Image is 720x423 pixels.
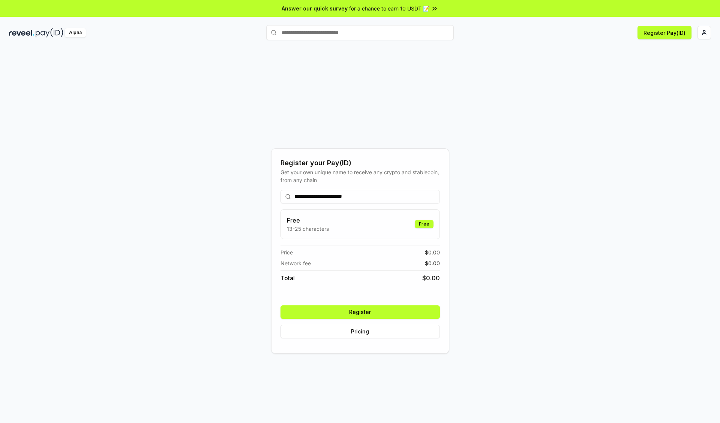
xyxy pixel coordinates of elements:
[287,216,329,225] h3: Free
[280,259,311,267] span: Network fee
[425,248,440,256] span: $ 0.00
[282,4,348,12] span: Answer our quick survey
[280,248,293,256] span: Price
[422,274,440,282] span: $ 0.00
[36,28,63,37] img: pay_id
[425,259,440,267] span: $ 0.00
[65,28,86,37] div: Alpha
[637,26,691,39] button: Register Pay(ID)
[9,28,34,37] img: reveel_dark
[280,305,440,319] button: Register
[415,220,433,228] div: Free
[280,274,295,282] span: Total
[280,158,440,168] div: Register your Pay(ID)
[349,4,429,12] span: for a chance to earn 10 USDT 📝
[280,325,440,338] button: Pricing
[280,168,440,184] div: Get your own unique name to receive any crypto and stablecoin, from any chain
[287,225,329,233] p: 13-25 characters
